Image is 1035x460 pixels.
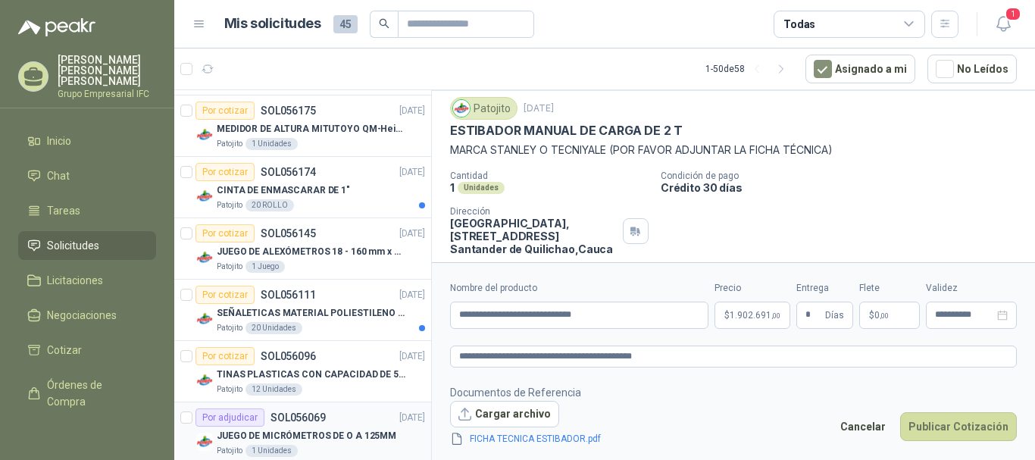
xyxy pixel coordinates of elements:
[261,289,316,300] p: SOL056111
[714,302,790,329] p: $1.902.691,00
[217,322,242,334] p: Patojito
[174,157,431,218] a: Por cotizarSOL056174[DATE] Company LogoCINTA DE ENMASCARAR DE 1"Patojito20 ROLLO
[245,199,294,211] div: 20 ROLLO
[18,196,156,225] a: Tareas
[524,102,554,116] p: [DATE]
[859,302,920,329] p: $ 0,00
[399,104,425,118] p: [DATE]
[450,281,708,296] label: Nombre del producto
[261,105,316,116] p: SOL056175
[195,102,255,120] div: Por cotizar
[58,89,156,99] p: Grupo Empresarial IFC
[224,13,321,35] h1: Mis solicitudes
[47,342,82,358] span: Cotizar
[450,401,559,428] button: Cargar archivo
[450,206,617,217] p: Dirección
[195,371,214,390] img: Company Logo
[18,231,156,260] a: Solicitudes
[18,301,156,330] a: Negociaciones
[195,126,214,144] img: Company Logo
[47,272,103,289] span: Licitaciones
[245,445,298,457] div: 1 Unidades
[18,266,156,295] a: Licitaciones
[805,55,915,83] button: Asignado a mi
[217,245,405,259] p: JUEGO DE ALEXÓMETROS 18 - 160 mm x 0,01 mm 2824-S3
[450,97,517,120] div: Patojito
[217,429,396,443] p: JUEGO DE MICRÓMETROS DE O A 125MM
[195,249,214,267] img: Company Logo
[399,165,425,180] p: [DATE]
[18,127,156,155] a: Inicio
[217,383,242,396] p: Patojito
[714,281,790,296] label: Precio
[825,302,844,328] span: Días
[661,181,1029,194] p: Crédito 30 días
[450,171,649,181] p: Cantidad
[174,218,431,280] a: Por cotizarSOL056145[DATE] Company LogoJUEGO DE ALEXÓMETROS 18 - 160 mm x 0,01 mm 2824-S3Patojito...
[47,237,99,254] span: Solicitudes
[217,199,242,211] p: Patojito
[458,182,505,194] div: Unidades
[245,261,285,273] div: 1 Juego
[195,408,264,427] div: Por adjudicar
[464,432,607,446] a: FICHA TECNICA ESTIBADOR.pdf
[217,368,405,382] p: TINAS PLASTICAS CON CAPACIDAD DE 50 KG
[195,310,214,328] img: Company Logo
[333,15,358,33] span: 45
[450,181,455,194] p: 1
[18,422,156,451] a: Remisiones
[245,383,302,396] div: 12 Unidades
[796,281,853,296] label: Entrega
[47,377,142,410] span: Órdenes de Compra
[261,167,316,177] p: SOL056174
[900,412,1017,441] button: Publicar Cotización
[730,311,780,320] span: 1.902.691
[880,311,889,320] span: ,00
[771,311,780,320] span: ,00
[661,171,1029,181] p: Condición de pago
[18,161,156,190] a: Chat
[217,122,405,136] p: MEDIDOR DE ALTURA MITUTOYO QM-Height 518-245
[174,280,431,341] a: Por cotizarSOL056111[DATE] Company LogoSEÑALETICAS MATERIAL POLIESTILENO CON VINILO LAMINADO CALI...
[450,123,683,139] p: ESTIBADOR MANUAL DE CARGA DE 2 T
[47,133,71,149] span: Inicio
[195,347,255,365] div: Por cotizar
[195,224,255,243] div: Por cotizar
[261,228,316,239] p: SOL056145
[18,336,156,365] a: Cotizar
[217,261,242,273] p: Patojito
[874,311,889,320] span: 0
[270,412,326,423] p: SOL056069
[195,163,255,181] div: Por cotizar
[399,227,425,241] p: [DATE]
[217,138,242,150] p: Patojito
[450,142,1017,158] p: MARCA STANLEY O TECNIYALE (POR FAVOR ADJUNTAR LA FICHA TÉCNICA)
[450,384,625,401] p: Documentos de Referencia
[453,100,470,117] img: Company Logo
[58,55,156,86] p: [PERSON_NAME] [PERSON_NAME] [PERSON_NAME]
[47,202,80,219] span: Tareas
[379,18,389,29] span: search
[927,55,1017,83] button: No Leídos
[47,167,70,184] span: Chat
[195,286,255,304] div: Por cotizar
[1005,7,1021,21] span: 1
[174,341,431,402] a: Por cotizarSOL056096[DATE] Company LogoTINAS PLASTICAS CON CAPACIDAD DE 50 KGPatojito12 Unidades
[18,371,156,416] a: Órdenes de Compra
[859,281,920,296] label: Flete
[47,307,117,324] span: Negociaciones
[174,95,431,157] a: Por cotizarSOL056175[DATE] Company LogoMEDIDOR DE ALTURA MITUTOYO QM-Height 518-245Patojito1 Unid...
[399,288,425,302] p: [DATE]
[705,57,793,81] div: 1 - 50 de 58
[926,281,1017,296] label: Validez
[195,433,214,451] img: Company Logo
[18,18,95,36] img: Logo peakr
[450,217,617,255] p: [GEOGRAPHIC_DATA], [STREET_ADDRESS] Santander de Quilichao , Cauca
[399,349,425,364] p: [DATE]
[217,306,405,321] p: SEÑALETICAS MATERIAL POLIESTILENO CON VINILO LAMINADO CALIBRE 60
[783,16,815,33] div: Todas
[217,445,242,457] p: Patojito
[399,411,425,425] p: [DATE]
[261,351,316,361] p: SOL056096
[217,183,350,198] p: CINTA DE ENMASCARAR DE 1"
